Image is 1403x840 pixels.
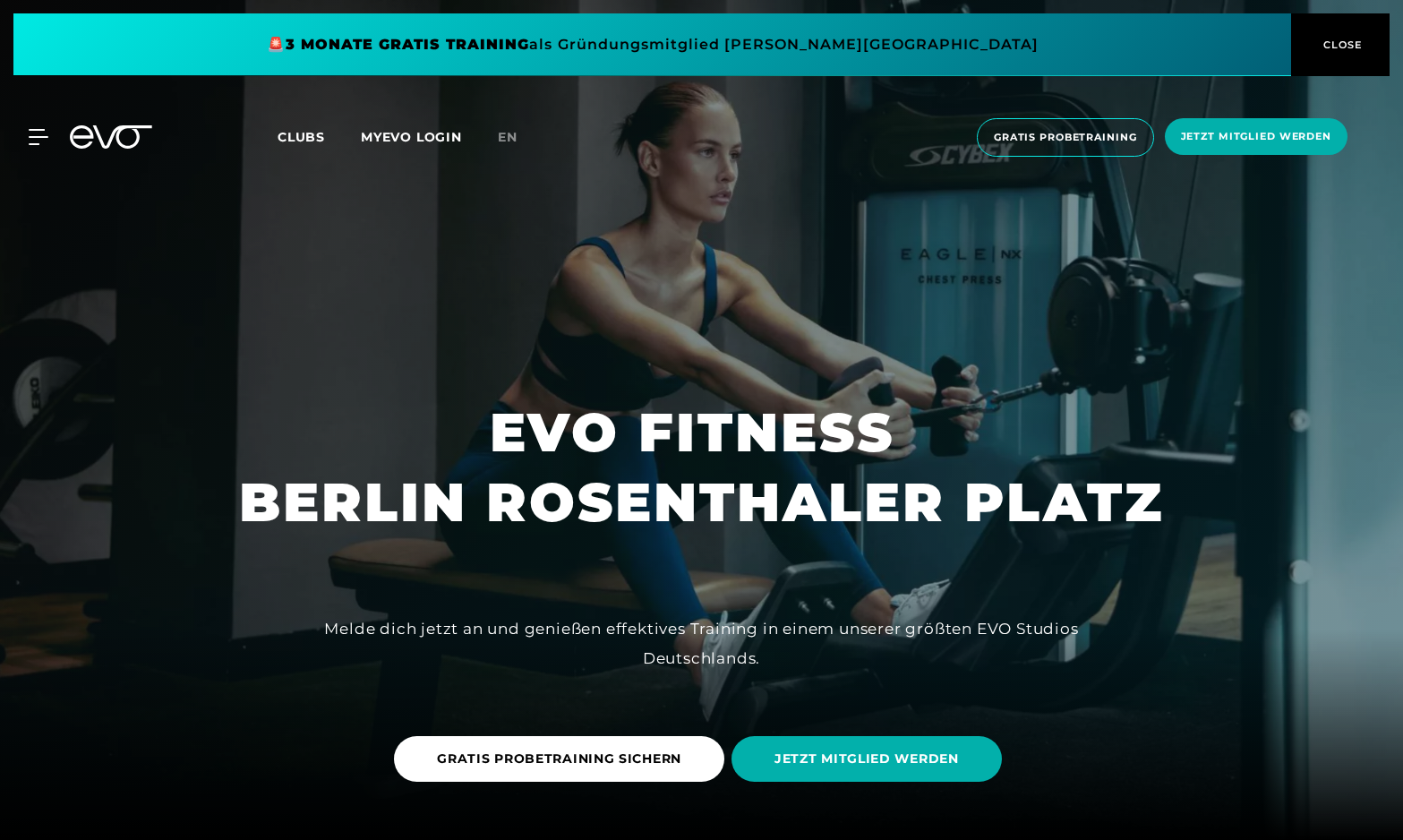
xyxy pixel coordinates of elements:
span: CLOSE [1319,37,1363,53]
span: Gratis Probetraining [994,130,1137,145]
span: Jetzt Mitglied werden [1181,129,1331,144]
a: Gratis Probetraining [971,118,1159,157]
a: GRATIS PROBETRAINING SICHERN [394,723,731,795]
span: GRATIS PROBETRAINING SICHERN [437,750,681,768]
button: CLOSE [1291,13,1390,76]
span: en [498,129,518,145]
a: Clubs [278,128,361,145]
a: JETZT MITGLIED WERDEN [731,723,1009,795]
span: Clubs [278,129,325,145]
a: en [498,127,539,148]
div: Melde dich jetzt an und genießen effektives Training in einem unserer größten EVO Studios Deutsch... [299,614,1105,673]
span: JETZT MITGLIED WERDEN [774,750,959,768]
a: MYEVO LOGIN [361,129,462,145]
a: Jetzt Mitglied werden [1159,118,1353,157]
h1: EVO FITNESS BERLIN ROSENTHALER PLATZ [239,398,1164,537]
